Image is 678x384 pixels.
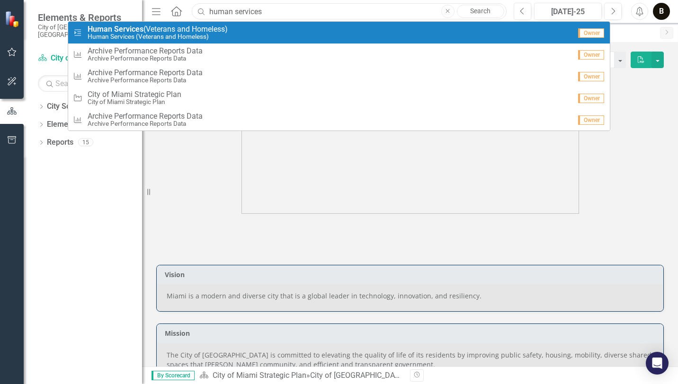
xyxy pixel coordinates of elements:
p: The City of [GEOGRAPHIC_DATA] is committed to elevating the quality of life of its residents by i... [167,350,653,369]
span: Archive Performance Reports Data [88,47,203,55]
button: B [653,3,670,20]
h3: Mission [165,330,659,337]
button: [DATE]-25 [534,3,602,20]
img: city_priorities_all%20smaller%20copy.png [241,78,579,214]
a: City of Miami Strategic Plan [213,371,306,380]
span: Owner [578,28,604,38]
small: Human Services (Veterans and Homeless) [88,33,228,40]
div: Open Intercom Messenger [646,352,669,375]
a: City of Miami Strategic PlanCity of Miami Strategic PlanOwner [68,87,610,109]
span: Miami is a modern and diverse city that is a global leader in technology, innovation, and resilie... [167,291,482,300]
div: » [199,370,403,381]
span: (Veterans and Homeless) [88,25,228,34]
a: Search [457,5,504,18]
small: City of [GEOGRAPHIC_DATA], [GEOGRAPHIC_DATA] [38,23,133,39]
a: Archive Performance Reports DataArchive Performance Reports DataOwner [68,109,610,131]
a: City of Miami Strategic Plan [38,53,133,64]
strong: Services [114,25,143,34]
div: City of [GEOGRAPHIC_DATA] [310,371,405,380]
span: Owner [578,115,604,125]
small: Archive Performance Reports Data [88,120,203,127]
span: By Scorecard [152,371,195,380]
div: [DATE]-25 [537,6,598,17]
a: City Scorecard [47,101,97,112]
small: Archive Performance Reports Data [88,77,203,84]
img: ClearPoint Strategy [5,11,21,27]
a: Reports [47,137,73,148]
a: Archive Performance Reports DataArchive Performance Reports DataOwner [68,44,610,65]
span: Archive Performance Reports Data [88,69,203,77]
small: Archive Performance Reports Data [88,55,203,62]
small: City of Miami Strategic Plan [88,98,181,105]
span: Owner [578,72,604,81]
span: Owner [578,50,604,60]
span: Archive Performance Reports Data [88,112,203,121]
input: Search Below... [38,75,133,92]
a: Services(Veterans and Homeless)Human Services (Veterans and Homeless)Owner [68,22,610,44]
div: 15 [78,139,93,147]
span: Owner [578,94,604,103]
span: Elements & Reports [38,12,133,23]
input: Search ClearPoint... [192,3,507,20]
a: Elements [47,119,79,130]
a: Archive Performance Reports DataArchive Performance Reports DataOwner [68,65,610,87]
h3: Vision [165,271,659,278]
span: City of Miami Strategic Plan [88,90,181,99]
